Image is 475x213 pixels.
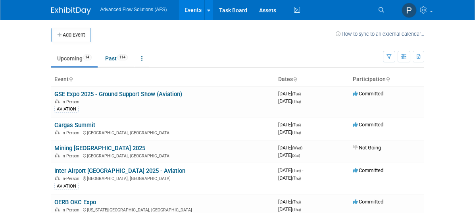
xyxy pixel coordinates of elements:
img: Pedro Jimenez [402,3,417,18]
span: (Sat) [292,153,300,158]
span: (Tue) [292,92,301,96]
span: Committed [353,122,383,128]
span: [DATE] [278,199,303,205]
span: [DATE] [278,152,300,158]
span: Committed [353,199,383,205]
a: Inter Airport [GEOGRAPHIC_DATA] 2025 - Aviation [54,167,185,174]
a: Sort by Start Date [293,76,297,82]
span: 14 [83,54,92,60]
span: Advanced Flow Solutions (AFS) [100,7,167,12]
a: Sort by Event Name [69,76,73,82]
span: - [302,91,303,97]
span: Not Going [353,145,381,151]
a: How to sync to an external calendar... [336,31,424,37]
span: In-Person [62,130,82,136]
a: Mining [GEOGRAPHIC_DATA] 2025 [54,145,145,152]
span: [DATE] [278,175,301,181]
span: - [302,122,303,128]
span: Committed [353,167,383,173]
a: OERB OKC Expo [54,199,96,206]
span: (Tue) [292,168,301,173]
span: (Wed) [292,146,302,150]
span: [DATE] [278,167,303,173]
span: 114 [117,54,128,60]
div: AVIATION [54,183,79,190]
img: In-Person Event [55,130,60,134]
a: Sort by Participation Type [386,76,390,82]
span: In-Person [62,207,82,213]
img: In-Person Event [55,207,60,211]
div: [GEOGRAPHIC_DATA], [GEOGRAPHIC_DATA] [54,152,272,159]
span: (Thu) [292,130,301,135]
span: [DATE] [278,129,301,135]
a: Upcoming14 [51,51,98,66]
a: Past114 [99,51,134,66]
span: In-Person [62,153,82,159]
span: (Thu) [292,207,301,212]
span: [DATE] [278,91,303,97]
span: Committed [353,91,383,97]
img: In-Person Event [55,99,60,103]
a: GSE Expo 2025 - Ground Support Show (Aviation) [54,91,182,98]
span: In-Person [62,99,82,105]
th: Participation [350,73,424,86]
div: [GEOGRAPHIC_DATA], [GEOGRAPHIC_DATA] [54,175,272,181]
span: [DATE] [278,98,301,104]
span: (Tue) [292,123,301,127]
span: - [302,199,303,205]
th: Event [51,73,275,86]
button: Add Event [51,28,91,42]
div: AVIATION [54,106,79,113]
span: (Thu) [292,99,301,104]
span: [DATE] [278,206,301,212]
span: - [302,167,303,173]
img: In-Person Event [55,153,60,157]
span: In-Person [62,176,82,181]
span: (Thu) [292,176,301,180]
span: - [304,145,305,151]
th: Dates [275,73,350,86]
span: [DATE] [278,122,303,128]
span: [DATE] [278,145,305,151]
img: ExhibitDay [51,7,91,15]
div: [US_STATE][GEOGRAPHIC_DATA], [GEOGRAPHIC_DATA] [54,206,272,213]
img: In-Person Event [55,176,60,180]
a: Cargas Summit [54,122,95,129]
div: [GEOGRAPHIC_DATA], [GEOGRAPHIC_DATA] [54,129,272,136]
span: (Thu) [292,200,301,204]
